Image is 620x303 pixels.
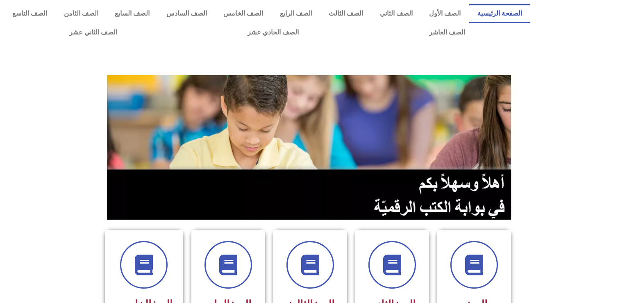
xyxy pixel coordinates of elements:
a: الصف الثاني [372,4,421,23]
a: الصف الخامس [215,4,272,23]
a: الصف السابع [107,4,158,23]
a: الصف الأول [421,4,469,23]
a: الصف العاشر [364,23,530,42]
a: الصف الحادي عشر [182,23,364,42]
a: الصف الثامن [56,4,107,23]
a: الصف الرابع [272,4,321,23]
a: الصف السادس [158,4,216,23]
a: الصف التاسع [4,4,56,23]
a: الصفحة الرئيسية [469,4,531,23]
a: الصف الثاني عشر [4,23,182,42]
a: الصف الثالث [320,4,372,23]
